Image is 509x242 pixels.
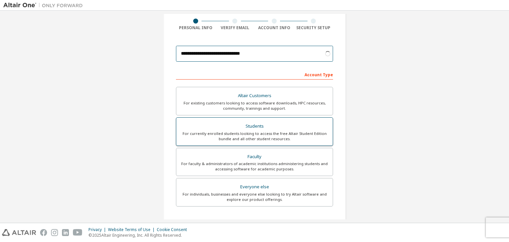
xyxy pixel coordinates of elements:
div: Faculty [180,152,329,161]
p: © 2025 Altair Engineering, Inc. All Rights Reserved. [88,232,191,238]
div: Personal Info [176,25,215,30]
img: altair_logo.svg [2,229,36,236]
div: For existing customers looking to access software downloads, HPC resources, community, trainings ... [180,100,329,111]
img: facebook.svg [40,229,47,236]
div: Everyone else [180,182,329,192]
img: linkedin.svg [62,229,69,236]
div: Your Profile [176,216,333,227]
div: Privacy [88,227,108,232]
img: instagram.svg [51,229,58,236]
div: Security Setup [294,25,333,30]
img: youtube.svg [73,229,83,236]
div: Altair Customers [180,91,329,100]
div: Cookie Consent [157,227,191,232]
div: For currently enrolled students looking to access the free Altair Student Edition bundle and all ... [180,131,329,142]
div: For individuals, businesses and everyone else looking to try Altair software and explore our prod... [180,192,329,202]
div: Verify Email [215,25,255,30]
div: Account Info [254,25,294,30]
div: For faculty & administrators of academic institutions administering students and accessing softwa... [180,161,329,172]
div: Students [180,122,329,131]
img: Altair One [3,2,86,9]
div: Website Terms of Use [108,227,157,232]
div: Account Type [176,69,333,80]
